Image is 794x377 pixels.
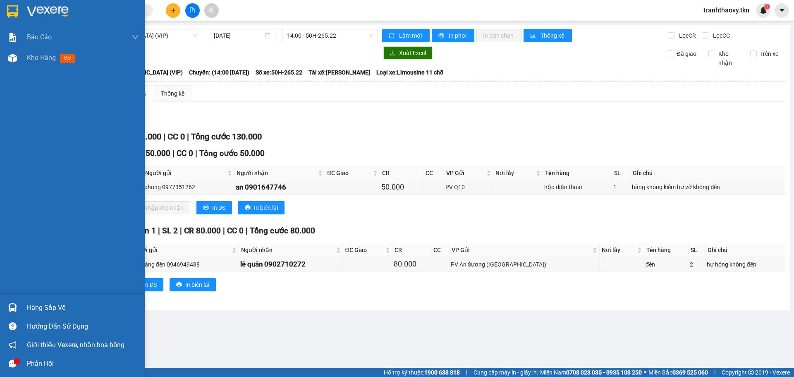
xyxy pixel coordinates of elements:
span: | [714,368,715,377]
span: Tổng cước 80.000 [250,226,315,235]
span: Nơi lấy [495,168,535,178]
img: warehouse-icon [8,54,17,62]
span: In biên lai [254,203,278,212]
span: aim [208,7,214,13]
span: Kho hàng [27,54,56,62]
span: | [180,226,182,235]
button: printerIn biên lai [170,278,216,291]
input: 15/08/2025 [214,31,263,40]
span: Lọc CR [676,31,697,40]
span: Đã giao [673,49,700,58]
span: Trên xe [757,49,782,58]
span: tranhthaovy.tkn [697,5,756,15]
div: Hàng sắp về [27,302,139,314]
th: Tên hàng [644,243,689,257]
span: | [187,132,189,142]
span: mới [60,54,75,63]
span: | [195,149,197,158]
div: Phản hồi [27,358,139,370]
span: message [9,360,17,367]
span: | [158,226,160,235]
span: In DS [143,280,157,289]
button: syncLàm mới [382,29,430,42]
span: CC 0 [167,132,185,142]
span: Tổng cước 50.000 [199,149,265,158]
th: SL [689,243,706,257]
th: CR [392,243,431,257]
td: PV Q10 [444,180,493,195]
span: | [223,226,225,235]
td: PV An Sương (Hàng Hóa) [450,257,600,271]
span: ĐC Giao [327,168,371,178]
span: CR 80.000 [184,226,221,235]
span: | [163,132,165,142]
img: warehouse-icon [8,303,17,312]
button: file-add [185,3,200,18]
span: Hỗ trợ kỹ thuật: [384,368,460,377]
span: Thống kê [540,31,565,40]
span: printer [176,281,182,288]
span: down [132,34,139,41]
span: Đơn 1 [134,226,156,235]
span: In phơi [449,31,468,40]
span: VP Gửi [446,168,485,178]
th: CC [431,243,450,257]
span: | [466,368,467,377]
div: hộp điện thoại [544,182,610,192]
div: 2 [690,260,704,269]
button: printerIn DS [128,278,163,291]
img: logo-vxr [7,5,18,18]
span: | [172,149,175,158]
span: | [246,226,248,235]
span: Số xe: 50H-265.22 [256,68,302,77]
span: caret-down [778,7,786,14]
span: Tổng cước 130.000 [191,132,262,142]
button: plus [166,3,180,18]
span: printer [245,204,251,211]
span: Xuất Excel [399,48,426,58]
span: CC 0 [227,226,244,235]
button: In đơn chọn [476,29,521,42]
strong: 0369 525 060 [672,369,708,376]
span: CR 50.000 [134,149,170,158]
div: 50.000 [381,181,422,193]
button: downloadNhập kho nhận [128,201,190,214]
button: printerIn DS [196,201,232,214]
span: ĐC Giao [345,245,384,255]
span: VP Gửi [452,245,591,255]
span: Chuyến: (14:00 [DATE]) [189,68,249,77]
div: hàng không kiểm hư vỡ không đền [632,182,784,192]
span: Loại xe: Limousine 11 chỗ [376,68,443,77]
span: In biên lai [185,280,209,289]
th: CR [380,166,423,180]
th: SL [612,166,631,180]
span: Nơi lấy [602,245,636,255]
button: aim [204,3,219,18]
div: Thống kê [161,89,184,98]
span: 1 [765,4,768,10]
span: plus [170,7,176,13]
div: Hướng dẫn sử dụng [27,320,139,333]
span: file-add [189,7,195,13]
button: downloadXuất Excel [383,46,433,60]
span: Người gửi [145,168,226,178]
strong: 0708 023 035 - 0935 103 250 [566,369,642,376]
th: CC [423,166,444,180]
button: caret-down [775,3,789,18]
div: lê quân 0902710272 [240,259,341,270]
span: In DS [212,203,225,212]
span: SL 2 [162,226,178,235]
div: hư hỏng không đền [707,260,784,269]
th: Ghi chú [631,166,785,180]
div: PV Q10 [445,182,492,192]
div: đèn [646,260,687,269]
span: ⚪️ [644,371,646,374]
span: Giới thiệu Vexere, nhận hoa hồng [27,340,124,350]
span: Cung cấp máy in - giấy in: [474,368,538,377]
span: printer [438,33,445,39]
span: CC 0 [177,149,193,158]
span: Miền Nam [540,368,642,377]
span: download [390,50,396,57]
div: 80.000 [394,258,430,270]
button: printerIn biên lai [238,201,285,214]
